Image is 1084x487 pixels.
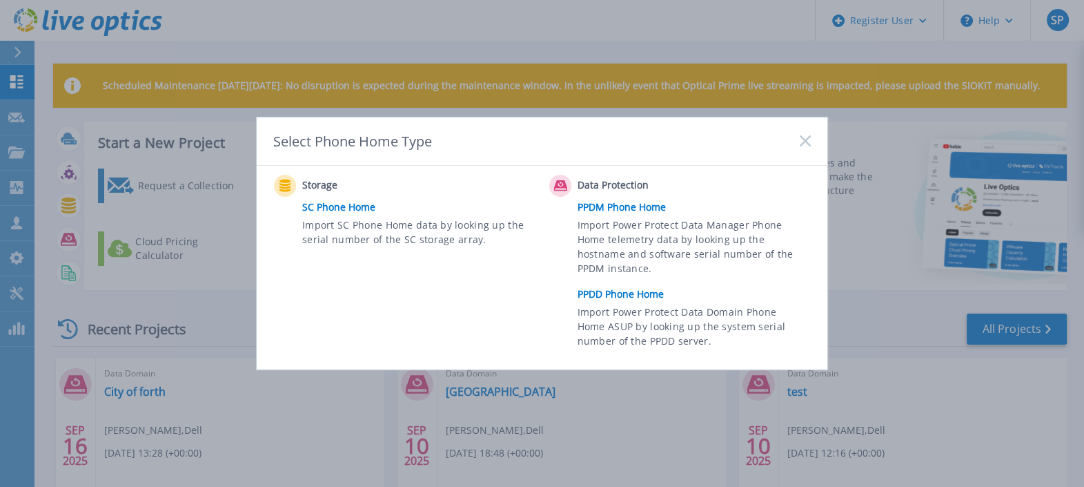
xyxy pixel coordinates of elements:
div: Select Phone Home Type [273,132,433,151]
span: Import SC Phone Home data by looking up the serial number of the SC storage array. [302,218,532,249]
a: PPDD Phone Home [578,284,818,305]
a: PPDM Phone Home [578,197,818,218]
span: Import Power Protect Data Manager Phone Home telemetry data by looking up the hostname and softwa... [578,218,807,281]
span: Data Protection [578,178,715,194]
span: Import Power Protect Data Domain Phone Home ASUP by looking up the system serial number of the PP... [578,305,807,352]
a: SC Phone Home [302,197,542,218]
span: Storage [302,178,440,194]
